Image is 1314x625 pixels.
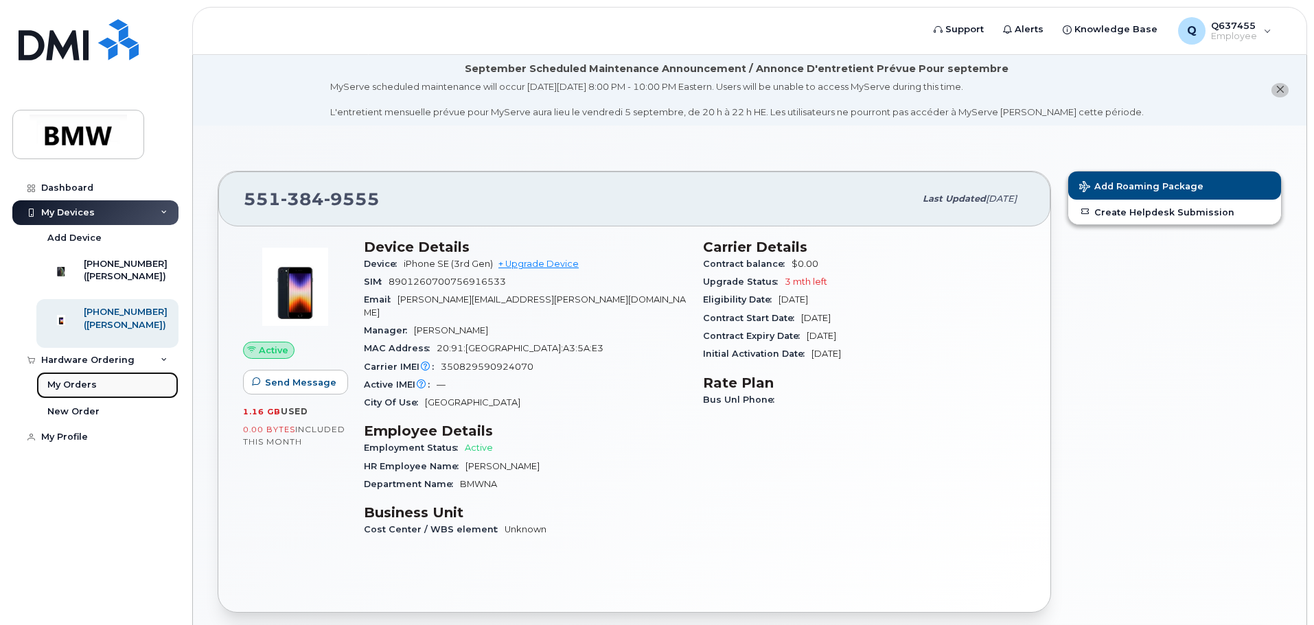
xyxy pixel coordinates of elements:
span: Add Roaming Package [1079,181,1203,194]
img: image20231002-3703462-1angbar.jpeg [254,246,336,328]
span: Device [364,259,404,269]
span: [PERSON_NAME] [465,461,540,471]
h3: Employee Details [364,423,687,439]
span: [DATE] [779,294,808,305]
h3: Rate Plan [703,375,1026,391]
span: — [437,379,446,390]
div: September Scheduled Maintenance Announcement / Annonce D'entretient Prévue Pour septembre [465,62,1008,76]
span: 1.16 GB [243,407,281,416]
span: Manager [364,325,414,335]
span: included this month [243,424,345,447]
span: Active [465,443,493,453]
span: used [281,406,308,416]
span: iPhone SE (3rd Gen) [404,259,493,269]
span: Active IMEI [364,379,437,390]
span: Upgrade Status [703,276,785,287]
span: City Of Use [364,397,425,408]
span: [DATE] [811,349,841,359]
a: + Upgrade Device [498,259,579,269]
span: Cost Center / WBS element [364,524,505,534]
span: Contract Expiry Date [703,331,807,341]
span: 551 [244,189,380,209]
span: Contract Start Date [703,313,801,323]
span: [DATE] [801,313,831,323]
span: SIM [364,276,389,287]
span: Send Message [265,376,336,389]
a: Create Helpdesk Submission [1068,200,1281,224]
span: 0.00 Bytes [243,425,295,434]
span: [GEOGRAPHIC_DATA] [425,397,520,408]
button: Send Message [243,370,348,394]
button: close notification [1271,83,1289,97]
h3: Carrier Details [703,239,1026,255]
span: Carrier IMEI [364,362,441,372]
iframe: Messenger Launcher [1254,565,1304,615]
span: 9555 [324,189,380,209]
span: Contract balance [703,259,792,269]
span: Last updated [923,193,986,204]
span: MAC Address [364,343,437,353]
span: Bus Unl Phone [703,394,781,405]
span: HR Employee Name [364,461,465,471]
button: Add Roaming Package [1068,172,1281,200]
span: Department Name [364,479,460,489]
span: [PERSON_NAME] [414,325,488,335]
span: Eligibility Date [703,294,779,305]
span: [PERSON_NAME][EMAIL_ADDRESS][PERSON_NAME][DOMAIN_NAME] [364,294,686,317]
span: 350829590924070 [441,362,533,372]
span: Unknown [505,524,546,534]
h3: Device Details [364,239,687,255]
span: 8901260700756916533 [389,276,506,287]
span: 20:91:[GEOGRAPHIC_DATA]:A3:5A:E3 [437,343,603,353]
span: Employment Status [364,443,465,453]
div: MyServe scheduled maintenance will occur [DATE][DATE] 8:00 PM - 10:00 PM Eastern. Users will be u... [330,80,1144,119]
span: Initial Activation Date [703,349,811,359]
span: BMWNA [460,479,497,489]
span: Active [259,344,288,357]
span: [DATE] [986,193,1017,204]
span: 3 mth left [785,276,827,287]
span: Email [364,294,397,305]
span: 384 [281,189,324,209]
span: [DATE] [807,331,836,341]
span: $0.00 [792,259,818,269]
h3: Business Unit [364,504,687,521]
